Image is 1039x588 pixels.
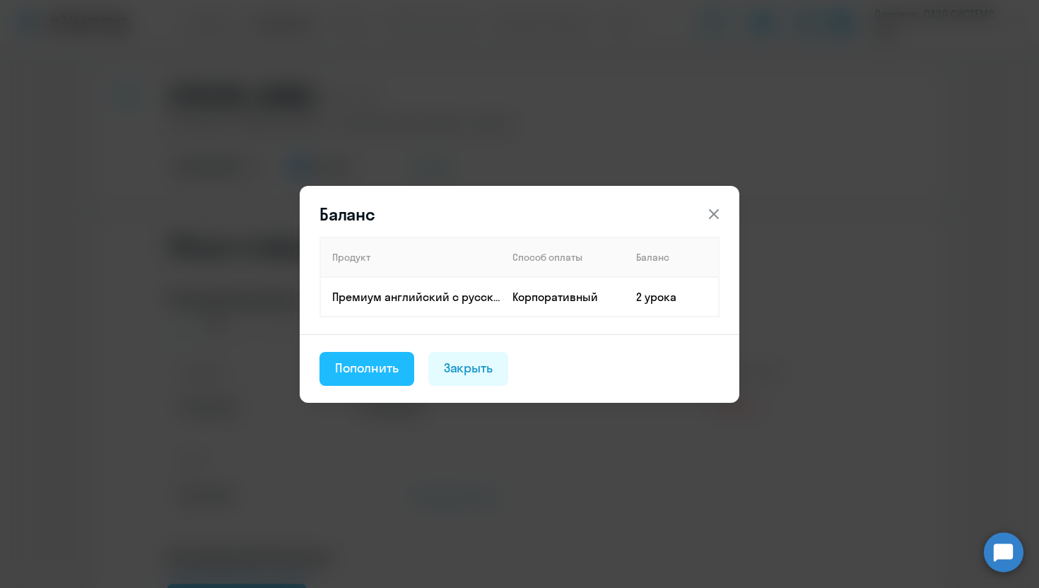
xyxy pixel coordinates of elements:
th: Продукт [320,237,501,277]
header: Баланс [300,203,739,225]
td: 2 урока [625,277,719,317]
p: Премиум английский с русскоговорящим преподавателем [332,289,500,305]
div: Пополнить [335,359,399,377]
th: Способ оплаты [501,237,625,277]
td: Корпоративный [501,277,625,317]
button: Пополнить [319,352,414,386]
button: Закрыть [428,352,509,386]
th: Баланс [625,237,719,277]
div: Закрыть [444,359,493,377]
